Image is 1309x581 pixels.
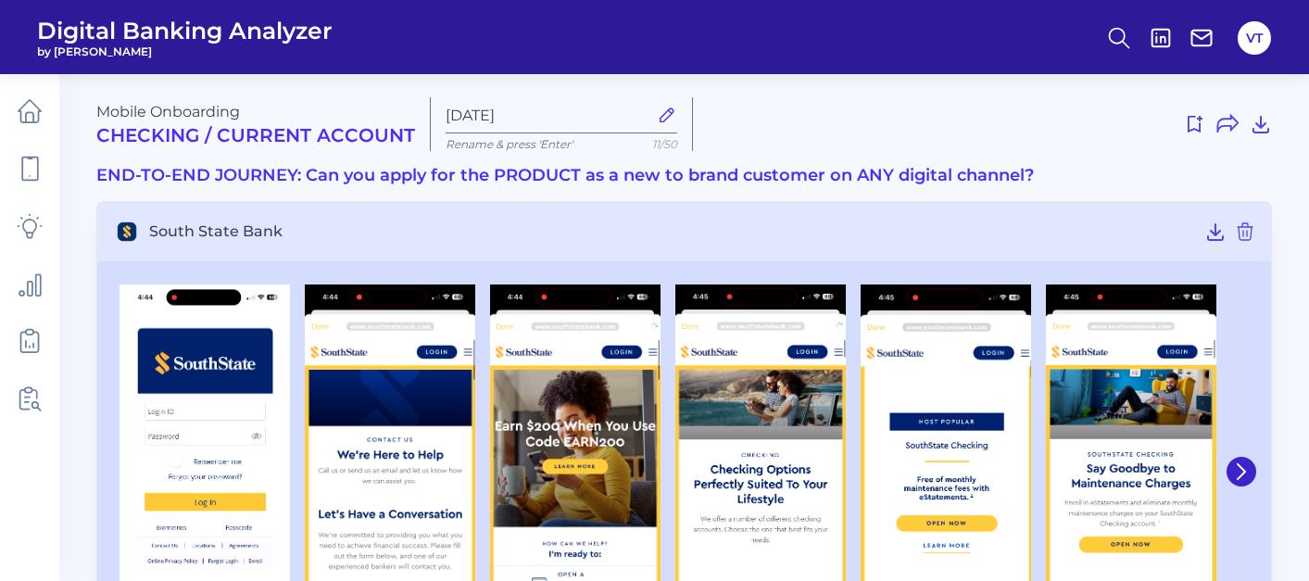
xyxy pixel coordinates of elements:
[96,166,1272,186] h3: END-TO-END JOURNEY: Can you apply for the PRODUCT as a new to brand customer on ANY digital channel?
[37,44,333,58] span: by [PERSON_NAME]
[149,222,1197,240] span: South State Bank
[37,17,333,44] span: Digital Banking Analyzer
[96,103,415,146] div: Mobile Onboarding
[652,137,677,151] span: 11/50
[446,137,677,151] p: Rename & press 'Enter'
[1238,21,1271,55] button: VT
[96,124,415,146] h2: Checking / Current Account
